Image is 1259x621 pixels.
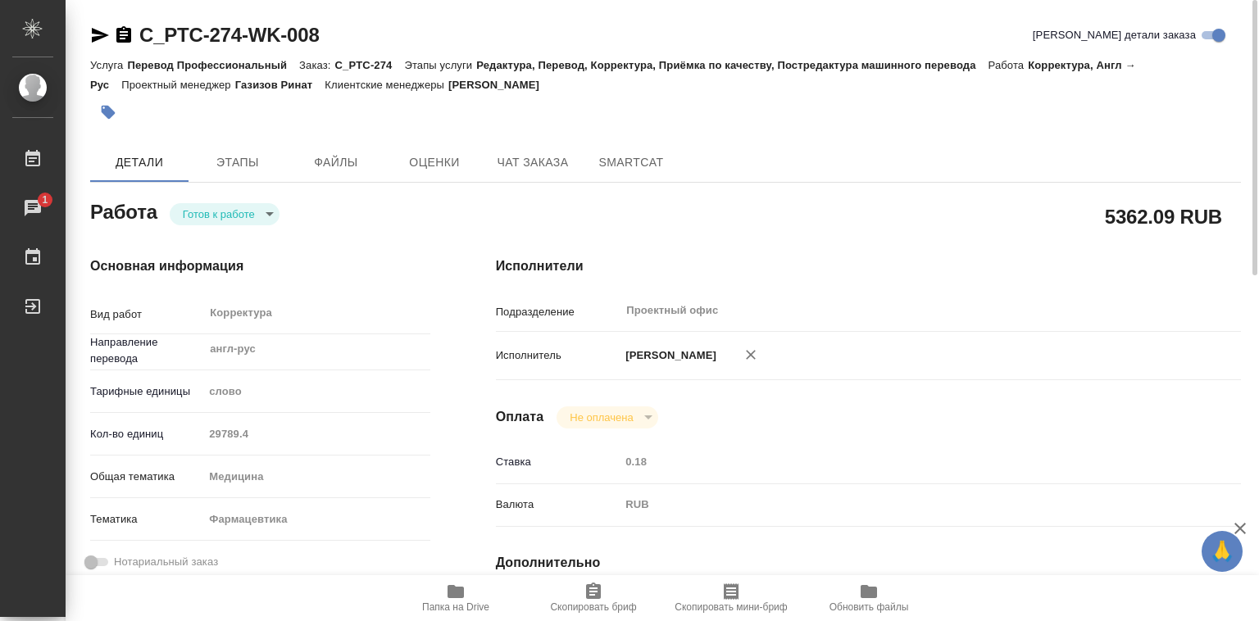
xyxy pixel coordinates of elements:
p: Общая тематика [90,469,203,485]
span: 1 [32,192,57,208]
span: Детали [100,152,179,173]
span: Нотариальный заказ [114,554,218,570]
p: [PERSON_NAME] [448,79,552,91]
span: Чат заказа [493,152,572,173]
button: Готов к работе [178,207,260,221]
button: Скопировать бриф [525,575,662,621]
span: Файлы [297,152,375,173]
p: Тематика [90,511,203,528]
span: Обновить файлы [829,601,909,613]
span: Оценки [395,152,474,173]
button: Добавить тэг [90,94,126,130]
button: Скопировать ссылку для ЯМессенджера [90,25,110,45]
span: [PERSON_NAME] детали заказа [1033,27,1196,43]
p: Валюта [496,496,620,513]
p: Вид работ [90,306,203,323]
p: Заказ: [299,59,334,71]
span: Скопировать мини-бриф [675,601,787,613]
p: Этапы услуги [404,59,476,71]
h4: Дополнительно [496,553,1241,573]
h4: Оплата [496,407,544,427]
p: Ставка [496,454,620,470]
h2: Работа [90,196,157,225]
p: Кол-во единиц [90,426,203,442]
button: Скопировать ссылку [114,25,134,45]
p: Редактура, Перевод, Корректура, Приёмка по качеству, Постредактура машинного перевода [476,59,988,71]
a: C_PTC-274-WK-008 [139,24,320,46]
input: Пустое поле [203,422,430,446]
button: Скопировать мини-бриф [662,575,800,621]
div: Готов к работе [557,406,657,428]
p: Исполнитель [496,347,620,364]
p: Проектный менеджер [121,79,234,91]
p: Клиентские менеджеры [325,79,448,91]
button: Папка на Drive [387,575,525,621]
span: SmartCat [592,152,670,173]
span: 🙏 [1208,534,1236,569]
span: Папка на Drive [422,601,489,613]
p: Перевод Профессиональный [127,59,299,71]
a: 1 [4,188,61,229]
span: Скопировать бриф [550,601,636,613]
p: Услуга [90,59,127,71]
input: Пустое поле [620,450,1179,474]
button: Удалить исполнителя [733,337,769,373]
div: Готов к работе [170,203,280,225]
p: Работа [989,59,1029,71]
div: Медицина [203,463,430,491]
p: Направление перевода [90,334,203,367]
button: Не оплачена [565,410,638,424]
div: слово [203,378,430,406]
div: RUB [620,491,1179,519]
button: Обновить файлы [800,575,938,621]
button: 🙏 [1202,531,1243,572]
h4: Исполнители [496,256,1241,276]
p: [PERSON_NAME] [620,347,716,364]
p: Газизов Ринат [235,79,325,91]
h2: 5362.09 RUB [1105,202,1222,230]
div: Фармацевтика [203,505,430,533]
h4: Основная информация [90,256,430,276]
p: Тарифные единицы [90,383,203,400]
p: C_PTC-274 [335,59,405,71]
p: Подразделение [496,304,620,320]
span: Этапы [198,152,277,173]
